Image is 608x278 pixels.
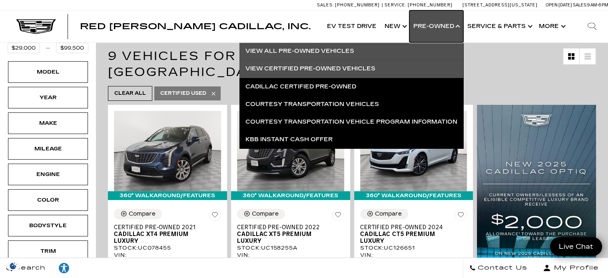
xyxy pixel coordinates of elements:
a: Pre-Owned [409,10,463,42]
a: View Certified Pre-Owned Vehicles [239,60,463,78]
div: Color [28,196,68,204]
span: Clear All [114,88,146,98]
button: Save Vehicle [455,209,467,224]
div: 360° WalkAround/Features [354,191,473,200]
span: Cadillac XT4 Premium Luxury [114,231,215,244]
span: Certified Pre-Owned 2021 [114,224,215,231]
button: Save Vehicle [332,209,344,224]
a: Contact Us [463,258,534,278]
button: Save Vehicle [209,209,221,224]
span: Cadillac XT5 Premium Luxury [237,231,338,244]
a: Service: [PHONE_NUMBER] [382,3,455,7]
span: Live Chat [555,242,597,251]
button: Compare Vehicle [237,209,285,219]
span: Certified Pre-Owned 2024 [360,224,461,231]
span: Service: [385,2,407,8]
img: 2021 Cadillac XT4 Premium Luxury [114,111,221,191]
div: MileageMileage [8,138,88,160]
img: Opt-Out Icon [4,262,22,270]
div: MakeMake [8,112,88,134]
div: TrimTrim [8,240,88,262]
img: 2022 Cadillac XT5 Premium Luxury [237,111,344,191]
a: Certified Pre-Owned 2021Cadillac XT4 Premium Luxury [114,224,221,244]
span: Search [12,262,46,274]
div: Stock : UC158255A [237,244,344,252]
a: Red [PERSON_NAME] Cadillac, Inc. [80,22,311,30]
div: Explore your accessibility options [52,262,76,274]
div: VIN: [US_VEHICLE_IDENTIFICATION_NUMBER] [237,252,344,266]
a: [STREET_ADDRESS][US_STATE] [462,2,538,8]
div: Compare [129,210,155,218]
a: Courtesy Transportation Vehicles [239,95,463,113]
span: Cadillac CT5 Premium Luxury [360,231,461,244]
div: Compare [252,210,279,218]
div: Mileage [28,144,68,153]
span: Certified Used [160,88,206,98]
div: Trim [28,247,68,256]
img: 2024 Cadillac CT5 Premium Luxury [360,111,467,191]
span: 9 AM-6 PM [587,2,608,8]
button: Compare Vehicle [360,209,408,219]
input: Minimum [8,43,40,53]
a: Explore your accessibility options [52,258,76,278]
span: [PHONE_NUMBER] [335,2,380,8]
a: Service & Parts [463,10,535,42]
a: New [381,10,409,42]
div: 360° WalkAround/Features [231,191,350,200]
a: View All Pre-Owned Vehicles [239,42,463,60]
a: Courtesy Transportation Vehicle Program Information [239,113,463,130]
a: Cadillac Certified Pre-Owned [239,78,463,95]
div: 360° WalkAround/Features [108,191,227,200]
button: More [535,10,568,42]
button: Compare Vehicle [114,209,162,219]
a: Certified Pre-Owned 2022Cadillac XT5 Premium Luxury [237,224,344,244]
button: Open user profile menu [534,258,608,278]
div: VIN: [US_VEHICLE_IDENTIFICATION_NUMBER] [360,252,467,266]
span: My Profile [551,262,599,274]
section: Click to Open Cookie Consent Modal [4,262,22,270]
span: Open [DATE] [546,2,572,8]
a: Certified Pre-Owned 2024Cadillac CT5 Premium Luxury [360,224,467,244]
div: Bodystyle [28,221,68,230]
span: Sales: [317,2,334,8]
a: Live Chat [550,237,602,256]
div: Stock : UC078455 [114,244,221,252]
div: VIN: [US_VEHICLE_IDENTIFICATION_NUMBER] [114,252,221,266]
div: ModelModel [8,61,88,83]
a: KBB Instant Cash Offer [239,130,463,148]
input: Maximum [56,43,88,53]
div: ColorColor [8,189,88,211]
div: EngineEngine [8,164,88,185]
span: Red [PERSON_NAME] Cadillac, Inc. [80,22,311,31]
span: Sales: [573,2,587,8]
div: Make [28,119,68,128]
div: Engine [28,170,68,179]
div: Compare [375,210,402,218]
img: Cadillac Dark Logo with Cadillac White Text [16,19,56,34]
span: [PHONE_NUMBER] [408,2,453,8]
span: Contact Us [476,262,527,274]
div: Model [28,68,68,76]
a: Sales: [PHONE_NUMBER] [317,3,382,7]
div: Year [28,93,68,102]
a: EV Test Drive [323,10,381,42]
div: YearYear [8,87,88,108]
span: 9 Vehicles for Sale in [US_STATE][GEOGRAPHIC_DATA], [GEOGRAPHIC_DATA] [108,49,441,79]
div: Stock : UC126651 [360,244,467,252]
div: Search [576,10,608,42]
a: Grid View [563,48,579,64]
span: Certified Pre-Owned 2022 [237,224,338,231]
div: BodystyleBodystyle [8,215,88,236]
